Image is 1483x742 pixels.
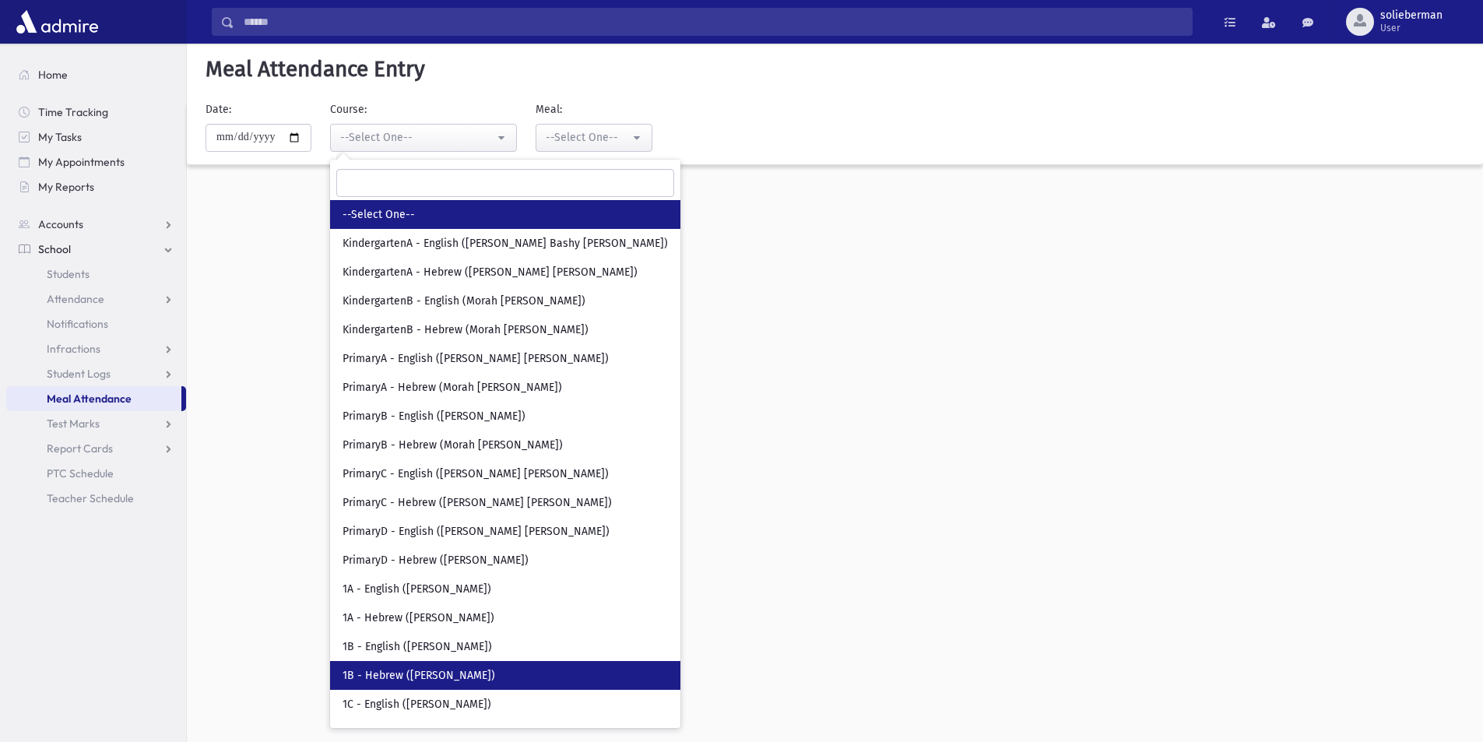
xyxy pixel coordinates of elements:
[47,441,113,455] span: Report Cards
[6,100,186,125] a: Time Tracking
[6,212,186,237] a: Accounts
[38,68,68,82] span: Home
[343,668,495,684] span: 1B - Hebrew ([PERSON_NAME])
[6,411,186,436] a: Test Marks
[38,155,125,169] span: My Appointments
[343,236,668,251] span: KindergartenA - English ([PERSON_NAME] Bashy [PERSON_NAME])
[199,56,1471,83] h5: Meal Attendance Entry
[336,169,674,197] input: Search
[47,267,90,281] span: Students
[330,124,517,152] button: --Select One--
[12,6,102,37] img: AdmirePro
[343,495,612,511] span: PrimaryC - Hebrew ([PERSON_NAME] [PERSON_NAME])
[343,697,491,712] span: 1C - English ([PERSON_NAME])
[6,336,186,361] a: Infractions
[6,311,186,336] a: Notifications
[343,438,563,453] span: PrimaryB - Hebrew (Morah [PERSON_NAME])
[6,149,186,174] a: My Appointments
[343,582,491,597] span: 1A - English ([PERSON_NAME])
[343,409,525,424] span: PrimaryB - English ([PERSON_NAME])
[47,392,132,406] span: Meal Attendance
[343,207,415,223] span: --Select One--
[6,174,186,199] a: My Reports
[1380,22,1443,34] span: User
[343,553,529,568] span: PrimaryD - Hebrew ([PERSON_NAME])
[343,466,609,482] span: PrimaryC - English ([PERSON_NAME] [PERSON_NAME])
[47,491,134,505] span: Teacher Schedule
[6,237,186,262] a: School
[6,125,186,149] a: My Tasks
[47,367,111,381] span: Student Logs
[343,380,562,396] span: PrimaryA - Hebrew (Morah [PERSON_NAME])
[47,466,114,480] span: PTC Schedule
[546,129,630,146] div: --Select One--
[38,180,94,194] span: My Reports
[340,129,494,146] div: --Select One--
[343,351,609,367] span: PrimaryA - English ([PERSON_NAME] [PERSON_NAME])
[343,294,585,309] span: KindergartenB - English (Morah [PERSON_NAME])
[6,486,186,511] a: Teacher Schedule
[343,322,589,338] span: KindergartenB - Hebrew (Morah [PERSON_NAME])
[536,124,652,152] button: --Select One--
[38,105,108,119] span: Time Tracking
[206,101,231,118] label: Date:
[343,265,638,280] span: KindergartenA - Hebrew ([PERSON_NAME] [PERSON_NAME])
[38,217,83,231] span: Accounts
[6,361,186,386] a: Student Logs
[6,287,186,311] a: Attendance
[38,242,71,256] span: School
[38,130,82,144] span: My Tasks
[47,317,108,331] span: Notifications
[6,262,186,287] a: Students
[47,342,100,356] span: Infractions
[343,639,492,655] span: 1B - English ([PERSON_NAME])
[234,8,1192,36] input: Search
[6,386,181,411] a: Meal Attendance
[343,610,494,626] span: 1A - Hebrew ([PERSON_NAME])
[47,292,104,306] span: Attendance
[330,101,367,118] label: Course:
[1380,9,1443,22] span: solieberman
[47,417,100,431] span: Test Marks
[343,524,610,540] span: PrimaryD - English ([PERSON_NAME] [PERSON_NAME])
[6,62,186,87] a: Home
[6,436,186,461] a: Report Cards
[536,101,562,118] label: Meal:
[6,461,186,486] a: PTC Schedule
